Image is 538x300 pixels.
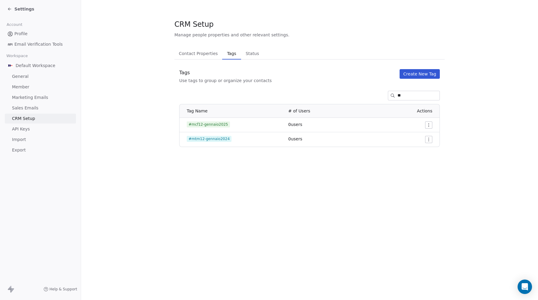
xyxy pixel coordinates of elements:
span: Email Verification Tools [14,41,63,47]
span: #mtm12-gennaio2024 [187,136,231,142]
a: Sales Emails [5,103,76,113]
span: Profile [14,31,28,37]
span: 0 users [288,122,302,127]
span: Contact Properties [177,49,220,58]
button: Create New Tag [400,69,440,79]
span: Manage people properties and other relevant settings. [174,32,289,38]
div: Use tags to group or organize your contacts [179,78,272,84]
span: Tags [225,49,238,58]
span: 0 users [288,136,302,141]
a: Profile [5,29,76,39]
span: CRM Setup [12,115,35,122]
span: General [12,73,29,80]
a: Import [5,135,76,145]
a: CRM Setup [5,114,76,124]
a: Export [5,145,76,155]
div: Open Intercom Messenger [518,280,532,294]
span: Default Workspace [16,63,55,69]
span: Member [12,84,29,90]
a: Marketing Emails [5,93,76,103]
span: Import [12,136,26,143]
span: Account [4,20,25,29]
span: Settings [14,6,34,12]
a: API Keys [5,124,76,134]
span: #mcf12-gennaio2025 [187,121,230,127]
span: Sales Emails [12,105,38,111]
img: AVATAR%20METASKILL%20-%20Colori%20Positivo.png [7,63,13,69]
span: Actions [417,109,432,113]
span: Tag Name [187,109,207,113]
span: Status [243,49,261,58]
span: CRM Setup [174,20,213,29]
a: Member [5,82,76,92]
span: API Keys [12,126,30,132]
span: Marketing Emails [12,94,48,101]
a: General [5,72,76,81]
div: Tags [179,69,272,76]
span: Help & Support [50,287,77,292]
span: # of Users [288,109,310,113]
span: Export [12,147,26,153]
a: Settings [7,6,34,12]
span: Workspace [4,51,30,60]
a: Email Verification Tools [5,39,76,49]
a: Help & Support [44,287,77,292]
